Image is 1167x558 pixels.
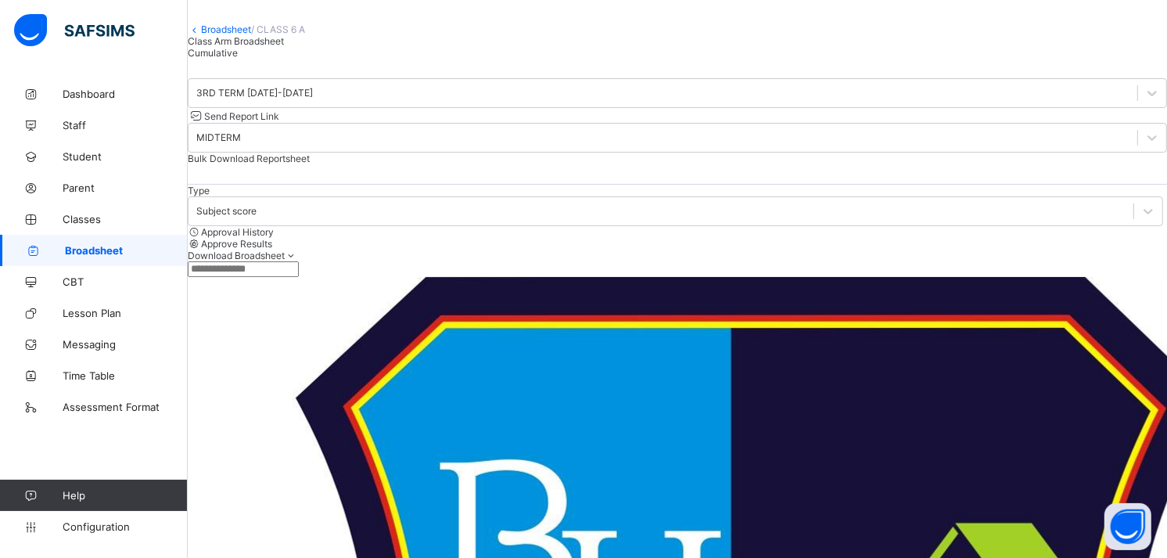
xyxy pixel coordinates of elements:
span: / CLASS 6 A [251,23,305,35]
img: safsims [14,14,135,47]
span: Messaging [63,338,188,351]
span: Staff [63,119,188,131]
span: Bulk Download Reportsheet [188,153,310,164]
span: Assessment Format [63,401,188,413]
span: Time Table [63,369,188,382]
span: Type [188,185,210,196]
span: Configuration [63,520,187,533]
span: Lesson Plan [63,307,188,319]
span: Cumulative [188,47,238,59]
div: MIDTERM [196,132,241,144]
span: Classes [63,213,188,225]
span: Broadsheet [65,244,188,257]
div: 3RD TERM [DATE]-[DATE] [196,88,313,99]
span: Download Broadsheet [188,250,285,261]
a: Broadsheet [201,23,251,35]
span: Help [63,489,187,502]
button: Open asap [1104,503,1151,550]
span: Parent [63,182,188,194]
div: Subject score [196,206,257,218]
span: Class Arm Broadsheet [188,35,284,47]
span: Approval History [201,226,274,238]
span: Approve Results [201,238,272,250]
span: Send Report Link [204,110,279,122]
span: CBT [63,275,188,288]
span: Student [63,150,188,163]
span: Dashboard [63,88,188,100]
